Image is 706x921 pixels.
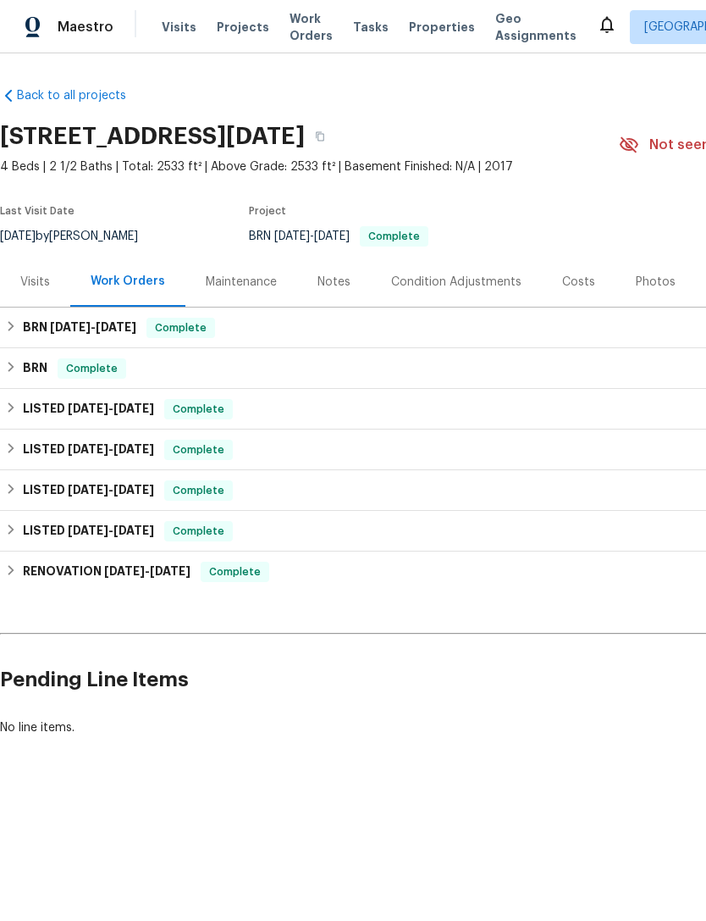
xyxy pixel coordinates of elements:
span: BRN [249,230,428,242]
span: Tasks [353,21,389,33]
h6: RENOVATION [23,562,190,582]
span: Geo Assignments [495,10,576,44]
span: - [68,484,154,496]
span: - [68,402,154,414]
span: [DATE] [68,524,108,536]
div: Costs [562,274,595,291]
h6: LISTED [23,399,154,419]
button: Copy Address [305,121,335,152]
span: Complete [166,482,231,499]
div: Visits [20,274,50,291]
span: Complete [202,563,268,580]
span: [DATE] [104,565,145,577]
span: Complete [361,231,427,241]
span: Complete [166,523,231,540]
span: Maestro [58,19,113,36]
h6: LISTED [23,480,154,501]
span: [DATE] [96,321,136,333]
span: [DATE] [314,230,350,242]
h6: BRN [23,358,47,379]
span: [DATE] [50,321,91,333]
span: [DATE] [68,443,108,455]
div: Condition Adjustments [391,274,521,291]
span: Projects [217,19,269,36]
h6: LISTED [23,440,154,460]
span: - [104,565,190,577]
h6: LISTED [23,521,154,541]
span: - [50,321,136,333]
h6: BRN [23,318,136,338]
div: Photos [636,274,676,291]
span: - [68,524,154,536]
div: Notes [317,274,350,291]
span: Properties [409,19,475,36]
span: - [68,443,154,455]
span: [DATE] [150,565,190,577]
span: [DATE] [113,484,154,496]
span: Work Orders [290,10,333,44]
div: Work Orders [91,273,165,290]
span: [DATE] [113,402,154,414]
span: [DATE] [68,402,108,414]
span: Project [249,206,286,216]
div: Maintenance [206,274,277,291]
span: Complete [148,319,213,336]
span: - [274,230,350,242]
span: Complete [166,401,231,418]
span: Complete [59,360,124,377]
span: [DATE] [68,484,108,496]
span: [DATE] [113,443,154,455]
span: [DATE] [113,524,154,536]
span: [DATE] [274,230,310,242]
span: Visits [162,19,196,36]
span: Complete [166,441,231,458]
